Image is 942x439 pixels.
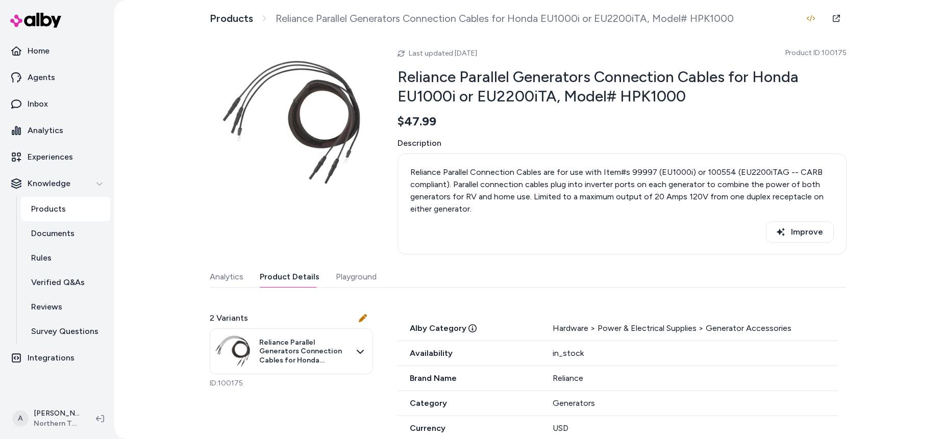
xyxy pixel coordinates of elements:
[210,267,243,287] button: Analytics
[34,419,80,429] span: Northern Tool
[28,98,48,110] p: Inbox
[212,331,253,372] img: 100175.jpg
[31,203,66,215] p: Products
[210,12,253,25] a: Products
[31,325,98,338] p: Survey Questions
[260,267,319,287] button: Product Details
[409,49,477,58] span: Last updated [DATE]
[28,71,55,84] p: Agents
[4,39,110,63] a: Home
[398,397,540,409] span: Category
[28,352,75,364] p: Integrations
[553,397,838,409] div: Generators
[31,227,75,240] p: Documents
[553,422,838,434] div: USD
[336,267,377,287] button: Playground
[21,246,110,270] a: Rules
[21,221,110,246] a: Documents
[21,197,110,221] a: Products
[553,347,838,359] div: in_stock
[21,319,110,344] a: Survey Questions
[34,408,80,419] p: [PERSON_NAME]
[4,145,110,169] a: Experiences
[10,13,61,28] img: alby Logo
[210,312,248,324] span: 2 Variants
[210,328,373,374] button: Reliance Parallel Generators Connection Cables for Honda EU1000i or EU2200iTA, Model# HPK1000
[398,137,847,149] span: Description
[21,270,110,295] a: Verified Q&As
[4,171,110,196] button: Knowledge
[210,12,734,25] nav: breadcrumb
[276,12,734,25] span: Reliance Parallel Generators Connection Cables for Honda EU1000i or EU2200iTA, Model# HPK1000
[4,65,110,90] a: Agents
[4,92,110,116] a: Inbox
[553,322,838,334] div: Hardware > Power & Electrical Supplies > Generator Accessories
[398,372,540,384] span: Brand Name
[28,124,63,137] p: Analytics
[28,177,70,190] p: Knowledge
[28,45,49,57] p: Home
[6,402,88,435] button: A[PERSON_NAME]Northern Tool
[259,338,350,365] span: Reliance Parallel Generators Connection Cables for Honda EU1000i or EU2200iTA, Model# HPK1000
[553,372,838,384] div: Reliance
[398,114,436,129] span: $47.99
[398,67,847,106] h2: Reliance Parallel Generators Connection Cables for Honda EU1000i or EU2200iTA, Model# HPK1000
[4,346,110,370] a: Integrations
[210,378,373,389] p: ID: 100175
[31,301,62,313] p: Reviews
[398,322,540,334] span: Alby Category
[398,347,540,359] span: Availability
[398,422,540,434] span: Currency
[766,221,834,243] button: Improve
[21,295,110,319] a: Reviews
[31,252,52,264] p: Rules
[410,166,834,215] p: Reliance Parallel Connection Cables are for use with Item#s 99997 (EU1000i) or 100554 (EU2200iTAG...
[12,410,29,427] span: A
[4,118,110,143] a: Analytics
[785,48,847,58] span: Product ID: 100175
[28,151,73,163] p: Experiences
[31,276,85,289] p: Verified Q&As
[210,41,373,204] img: 100175.jpg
